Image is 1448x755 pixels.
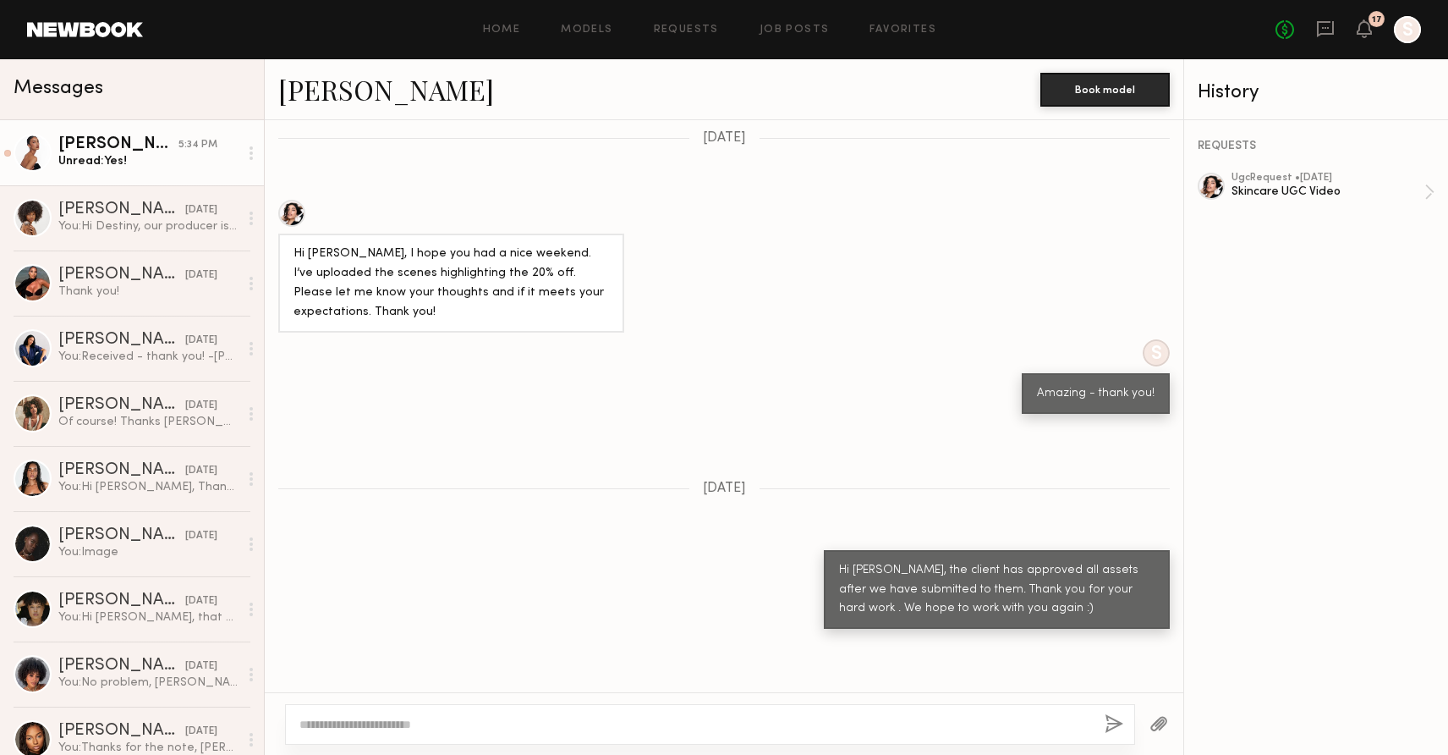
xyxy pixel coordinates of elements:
div: You: Received - thank you! -[PERSON_NAME] [58,349,239,365]
div: You: Hi [PERSON_NAME], Thank you for the note- unfortunately we do have to source another creator... [58,479,239,495]
div: [PERSON_NAME] [58,658,185,675]
span: [DATE] [703,131,746,146]
a: ugcRequest •[DATE]Skincare UGC Video [1231,173,1434,212]
div: [DATE] [185,659,217,675]
a: Models [561,25,612,36]
div: You: No problem, [PERSON_NAME]! We will keep you in mind :) [58,675,239,691]
div: Thank you! [58,284,239,300]
div: REQUESTS [1198,141,1434,152]
a: Favorites [869,25,936,36]
a: [PERSON_NAME] [278,71,494,107]
div: Hi [PERSON_NAME], I hope you had a nice weekend. I’ve uploaded the scenes highlighting the 20% of... [293,245,609,322]
div: You: Hi [PERSON_NAME], that sounds great! For the photos, we would need them by [DATE] Weds. 7/16... [58,609,239,625]
div: [DATE] [185,333,217,349]
div: [PERSON_NAME] [58,723,185,740]
div: [DATE] [185,463,217,479]
a: Job Posts [760,25,830,36]
div: [PERSON_NAME] [58,332,185,349]
div: [DATE] [185,398,217,414]
div: Unread: Yes! [58,153,239,169]
div: [PERSON_NAME] [58,592,185,609]
div: [PERSON_NAME] [58,462,185,479]
div: [DATE] [185,724,217,740]
a: Home [483,25,521,36]
div: [DATE] [185,202,217,218]
div: [DATE] [185,267,217,284]
div: 17 [1372,15,1382,25]
button: Book model [1040,73,1170,107]
a: Book model [1040,81,1170,96]
div: [PERSON_NAME] [58,136,178,153]
div: You: Image [58,544,239,560]
a: S [1394,16,1421,43]
div: [PERSON_NAME] [58,201,185,218]
div: 5:34 PM [178,137,217,153]
div: ugc Request • [DATE] [1231,173,1424,184]
div: [PERSON_NAME] [58,267,185,284]
div: Skincare UGC Video [1231,184,1424,200]
div: [DATE] [185,528,217,544]
div: [PERSON_NAME] [58,397,185,414]
div: Of course! Thanks [PERSON_NAME]! [58,414,239,430]
span: Messages [14,79,103,98]
div: Amazing - thank you! [1037,384,1155,404]
div: Hi [PERSON_NAME], the client has approved all assets after we have submitted to them. Thank you f... [839,561,1155,620]
span: [DATE] [703,482,746,496]
a: Requests [654,25,719,36]
div: [DATE] [185,593,217,609]
div: You: Hi Destiny, our producer is asking if the images you sent are the most recent images of your... [58,218,239,234]
div: [PERSON_NAME] [58,527,185,544]
div: History [1198,83,1434,102]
